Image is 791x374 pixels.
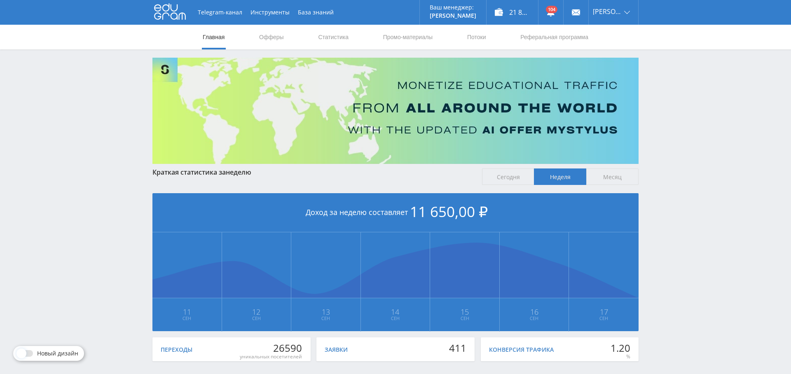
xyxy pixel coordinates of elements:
div: 411 [449,342,466,354]
div: Доход за неделю составляет [152,193,639,232]
span: Сен [292,315,360,322]
span: Сен [569,315,638,322]
a: Промо-материалы [382,25,433,49]
span: неделю [226,168,251,177]
span: 17 [569,309,638,315]
div: Конверсия трафика [489,346,554,353]
p: Ваш менеджер: [430,4,476,11]
span: Неделя [534,168,586,185]
span: Сен [500,315,569,322]
div: уникальных посетителей [240,353,302,360]
span: Сен [222,315,291,322]
span: Месяц [586,168,639,185]
a: Офферы [258,25,285,49]
span: Сен [361,315,430,322]
p: [PERSON_NAME] [430,12,476,19]
div: 26590 [240,342,302,354]
div: Переходы [161,346,192,353]
span: Сен [431,315,499,322]
span: 16 [500,309,569,315]
div: % [611,353,630,360]
span: 12 [222,309,291,315]
a: Статистика [317,25,349,49]
span: Сен [153,315,221,322]
span: 14 [361,309,430,315]
a: Потоки [466,25,487,49]
span: 11 650,00 ₽ [410,202,488,221]
div: 1.20 [611,342,630,354]
span: Сегодня [482,168,534,185]
a: Главная [202,25,225,49]
span: 13 [292,309,360,315]
div: Краткая статистика за [152,168,474,176]
div: Заявки [325,346,348,353]
span: 11 [153,309,221,315]
span: Новый дизайн [37,350,78,357]
span: 15 [431,309,499,315]
span: [PERSON_NAME] [593,8,622,15]
img: Banner [152,58,639,164]
a: Реферальная программа [520,25,589,49]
